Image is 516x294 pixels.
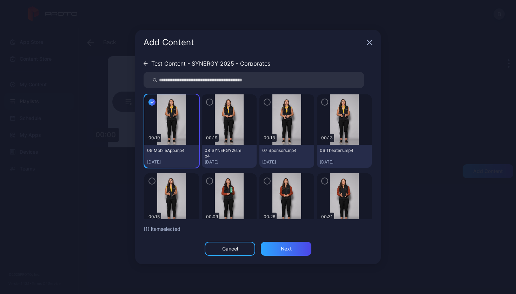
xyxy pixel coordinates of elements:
[205,242,255,256] button: Cancel
[261,242,311,256] button: Next
[205,134,219,142] div: 00:19
[144,38,364,47] div: Add Content
[320,134,334,142] div: 00:13
[205,148,243,159] div: 08_SYNERGY26.mp4
[147,148,186,153] div: 09_MobileApp.mp4
[147,159,196,165] div: [DATE]
[262,148,301,153] div: 07_Sponsors.mp4
[151,61,270,66] div: Test Content - SYNERGY 2025 - Corporates
[320,213,334,221] div: 00:31
[205,159,254,165] div: [DATE]
[147,134,161,142] div: 00:19
[147,213,161,221] div: 00:15
[222,246,238,252] div: Cancel
[262,134,277,142] div: 00:13
[262,213,277,221] div: 00:26
[281,246,292,252] div: Next
[320,159,369,165] div: [DATE]
[262,159,311,165] div: [DATE]
[205,213,219,221] div: 00:09
[144,225,372,233] div: ( 1 ) item selected
[320,148,358,153] div: 06_Theaters.mp4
